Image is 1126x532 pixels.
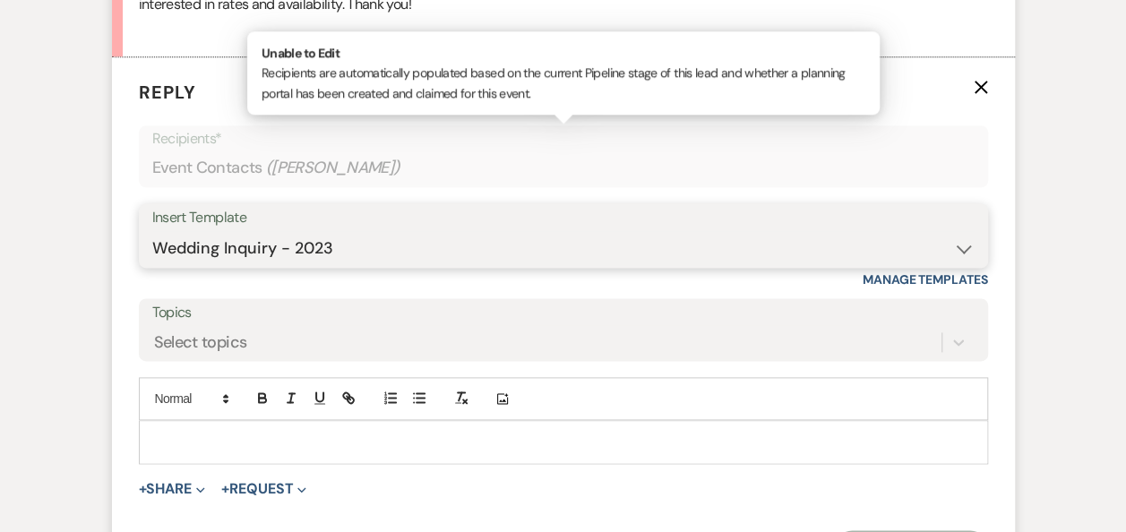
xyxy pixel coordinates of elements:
label: Topics [152,300,975,326]
button: Request [221,482,306,496]
div: Insert Template [152,205,975,231]
span: Reply [139,81,196,104]
button: Share [139,482,206,496]
span: ( [PERSON_NAME] ) [266,156,400,180]
div: Select topics [154,330,247,355]
div: Event Contacts [152,150,975,185]
strong: Unable to Edit [262,45,340,61]
span: + [139,482,147,496]
span: + [221,482,229,496]
p: Recipients* [152,127,975,150]
a: Manage Templates [863,271,988,287]
p: Recipients are automatically populated based on the current Pipeline stage of this lead and wheth... [262,43,865,103]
